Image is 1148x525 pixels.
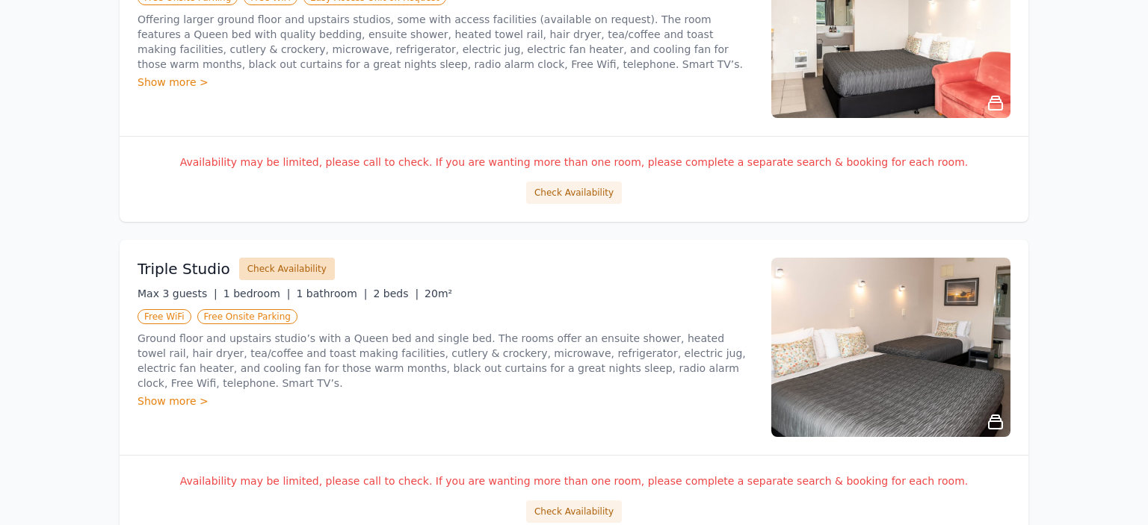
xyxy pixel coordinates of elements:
p: Availability may be limited, please call to check. If you are wanting more than one room, please ... [138,473,1010,488]
div: Show more > [138,75,753,90]
span: Max 3 guests | [138,288,217,299]
div: Show more > [138,394,753,408]
span: Free WiFi [138,309,191,324]
span: Free Onsite Parking [197,309,297,324]
span: 1 bedroom | [223,288,291,299]
span: 2 beds | [373,288,419,299]
p: Offering larger ground floor and upstairs studios, some with access facilities (available on requ... [138,12,753,72]
p: Availability may be limited, please call to check. If you are wanting more than one room, please ... [138,155,1010,170]
p: Ground floor and upstairs studio’s with a Queen bed and single bed. The rooms offer an ensuite sh... [138,331,753,391]
span: 1 bathroom | [296,288,367,299]
span: 20m² [425,288,452,299]
button: Check Availability [239,258,335,280]
button: Check Availability [526,500,622,523]
h3: Triple Studio [138,258,230,279]
button: Check Availability [526,181,622,204]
